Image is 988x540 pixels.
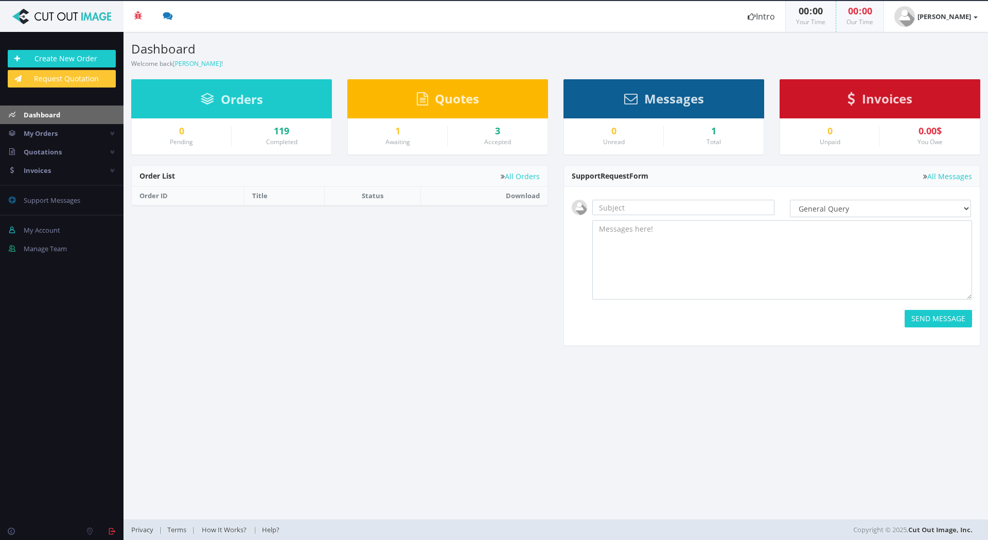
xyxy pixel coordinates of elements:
[592,200,774,215] input: Subject
[131,525,158,534] a: Privacy
[24,147,62,156] span: Quotations
[809,5,813,17] span: :
[8,50,116,67] a: Create New Order
[894,6,915,27] img: user_default.jpg
[24,225,60,235] span: My Account
[572,171,648,181] span: Support Form
[862,90,912,107] span: Invoices
[918,137,943,146] small: You Owe
[8,9,116,24] img: Cut Out Image
[420,187,548,205] th: Download
[884,1,988,32] a: [PERSON_NAME]
[266,137,297,146] small: Completed
[131,42,548,56] h3: Dashboard
[923,172,972,180] a: All Messages
[455,126,540,136] a: 3
[905,310,972,327] button: SEND MESSAGE
[385,137,410,146] small: Awaiting
[131,59,223,68] small: Welcome back !
[624,96,704,106] a: Messages
[24,129,58,138] span: My Orders
[8,70,116,88] a: Request Quotation
[788,126,872,136] a: 0
[325,187,421,205] th: Status
[24,244,67,253] span: Manage Team
[888,126,972,136] div: 0.00$
[908,525,973,534] a: Cut Out Image, Inc.
[195,525,253,534] a: How It Works?
[862,5,872,17] span: 00
[139,126,223,136] a: 0
[24,196,80,205] span: Support Messages
[417,96,479,106] a: Quotes
[244,187,325,205] th: Title
[918,12,971,21] strong: [PERSON_NAME]
[132,187,244,205] th: Order ID
[201,97,263,106] a: Orders
[572,126,656,136] a: 0
[858,5,862,17] span: :
[139,171,175,181] span: Order List
[239,126,324,136] a: 119
[813,5,823,17] span: 00
[848,96,912,106] a: Invoices
[796,18,825,26] small: Your Time
[173,59,221,68] a: [PERSON_NAME]
[572,200,587,215] img: user_default.jpg
[24,166,51,175] span: Invoices
[846,18,873,26] small: Our Time
[644,90,704,107] span: Messages
[435,90,479,107] span: Quotes
[707,137,721,146] small: Total
[799,5,809,17] span: 00
[848,5,858,17] span: 00
[221,91,263,108] span: Orders
[170,137,193,146] small: Pending
[672,126,756,136] div: 1
[24,110,60,119] span: Dashboard
[820,137,840,146] small: Unpaid
[356,126,439,136] a: 1
[601,171,629,181] span: Request
[501,172,540,180] a: All Orders
[131,519,697,540] div: | | |
[162,525,191,534] a: Terms
[853,525,973,535] span: Copyright © 2025,
[257,525,285,534] a: Help?
[484,137,511,146] small: Accepted
[737,1,785,32] a: Intro
[603,137,625,146] small: Unread
[202,525,246,534] span: How It Works?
